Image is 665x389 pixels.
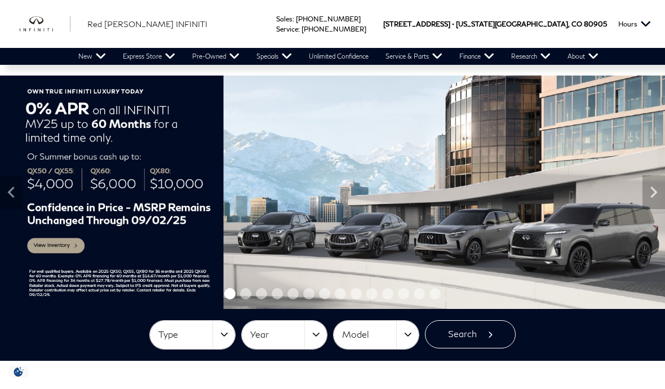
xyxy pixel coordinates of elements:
span: Go to slide 10 [366,288,378,299]
span: Go to slide 5 [287,288,299,299]
span: Go to slide 6 [303,288,314,299]
a: Service & Parts [377,48,451,65]
span: Go to slide 4 [272,288,283,299]
button: Search [425,320,516,348]
span: Year [250,325,304,344]
div: Next [642,175,665,209]
a: [PHONE_NUMBER] [296,15,361,23]
a: Red [PERSON_NAME] INFINITI [87,18,207,30]
span: Service [276,25,298,33]
span: : [298,25,300,33]
a: Express Store [114,48,184,65]
section: Click to Open Cookie Consent Modal [6,366,32,378]
a: [STREET_ADDRESS] • [US_STATE][GEOGRAPHIC_DATA], CO 80905 [383,20,607,28]
button: Model [334,321,419,349]
span: Red [PERSON_NAME] INFINITI [87,19,207,29]
a: New [70,48,114,65]
span: Go to slide 1 [224,288,236,299]
span: Go to slide 11 [382,288,393,299]
span: Model [342,325,396,344]
a: About [559,48,607,65]
a: Pre-Owned [184,48,248,65]
a: infiniti [20,16,70,32]
span: Go to slide 9 [351,288,362,299]
button: Year [242,321,327,349]
span: Go to slide 12 [398,288,409,299]
span: Sales [276,15,292,23]
button: Type [150,321,235,349]
a: Specials [248,48,300,65]
span: Type [158,325,212,344]
span: Go to slide 14 [429,288,441,299]
span: Go to slide 8 [335,288,346,299]
a: Research [503,48,559,65]
span: : [292,15,294,23]
a: [PHONE_NUMBER] [302,25,366,33]
nav: Main Navigation [70,48,607,65]
a: Finance [451,48,503,65]
span: Go to slide 3 [256,288,267,299]
img: Opt-Out Icon [6,366,32,378]
span: Go to slide 2 [240,288,251,299]
span: Go to slide 13 [414,288,425,299]
img: INFINITI [20,16,70,32]
span: Go to slide 7 [319,288,330,299]
a: Unlimited Confidence [300,48,377,65]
